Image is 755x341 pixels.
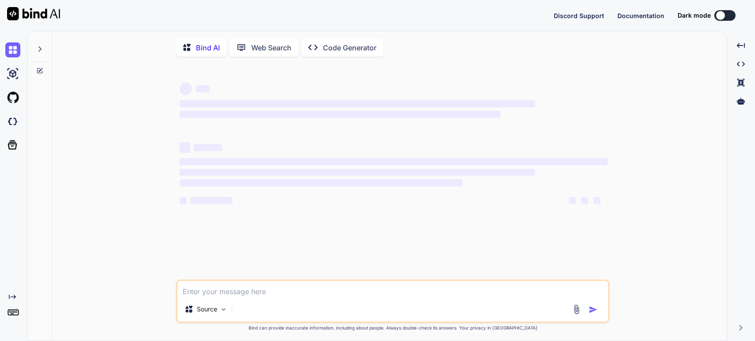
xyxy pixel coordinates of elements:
[678,11,711,20] span: Dark mode
[5,114,20,129] img: darkCloudIdeIcon
[7,7,60,20] img: Bind AI
[194,144,222,151] span: ‌
[581,197,588,204] span: ‌
[180,100,535,107] span: ‌
[176,325,609,331] p: Bind can provide inaccurate information, including about people. Always double-check its answers....
[196,42,220,53] p: Bind AI
[323,42,376,53] p: Code Generator
[5,66,20,81] img: ai-studio
[180,158,608,165] span: ‌
[569,197,576,204] span: ‌
[180,83,192,95] span: ‌
[220,306,227,313] img: Pick Models
[180,169,535,176] span: ‌
[190,197,233,204] span: ‌
[180,197,187,204] span: ‌
[617,12,664,19] span: Documentation
[195,85,210,92] span: ‌
[180,142,190,153] span: ‌
[5,42,20,57] img: chat
[5,90,20,105] img: githubLight
[197,305,217,314] p: Source
[589,305,598,314] img: icon
[571,304,582,314] img: attachment
[554,11,604,20] button: Discord Support
[554,12,604,19] span: Discord Support
[251,42,291,53] p: Web Search
[180,179,462,186] span: ‌
[594,197,601,204] span: ‌
[180,111,501,118] span: ‌
[617,11,664,20] button: Documentation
